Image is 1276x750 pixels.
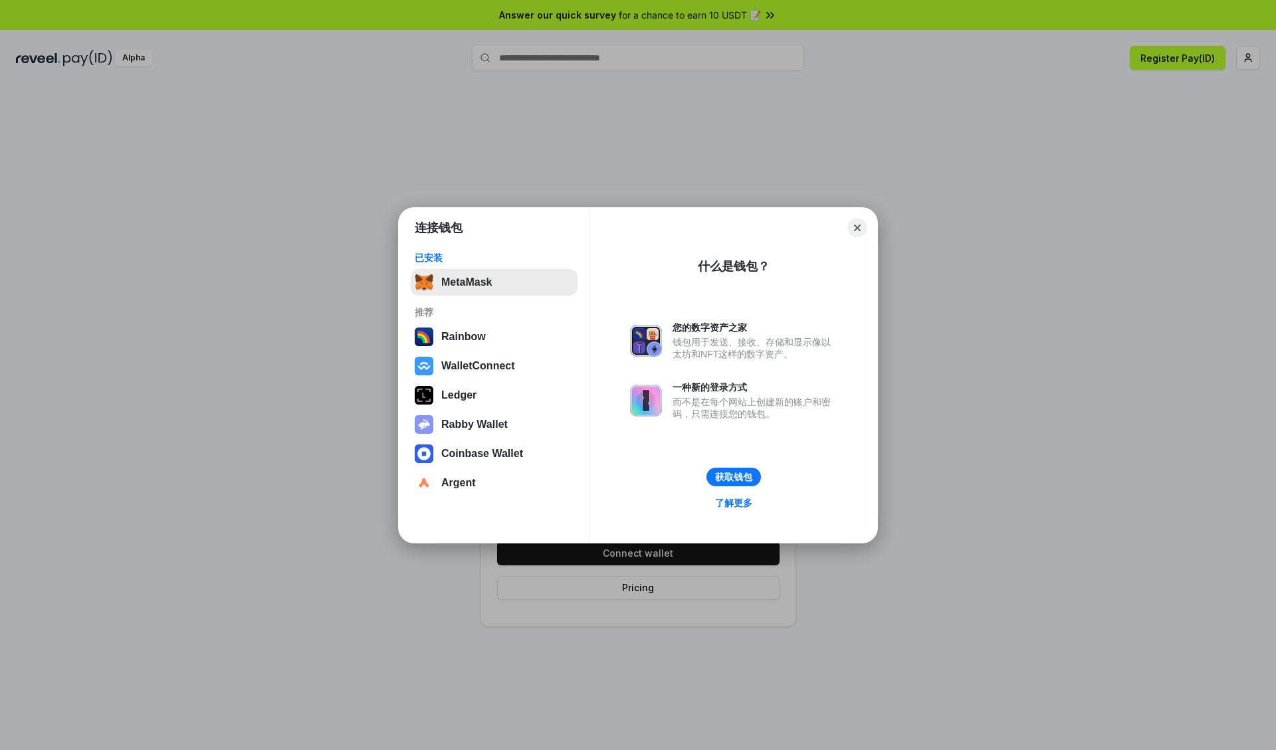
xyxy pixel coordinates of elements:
[441,477,476,489] div: Argent
[441,448,523,460] div: Coinbase Wallet
[411,470,578,496] button: Argent
[673,381,837,393] div: 一种新的登录方式
[848,219,867,237] button: Close
[441,331,486,343] div: Rainbow
[707,494,760,512] a: 了解更多
[415,357,433,375] img: svg+xml,%3Csvg%20width%3D%2228%22%20height%3D%2228%22%20viewBox%3D%220%200%2028%2028%22%20fill%3D...
[630,325,662,357] img: svg+xml,%3Csvg%20xmlns%3D%22http%3A%2F%2Fwww.w3.org%2F2000%2Fsvg%22%20fill%3D%22none%22%20viewBox...
[411,440,578,467] button: Coinbase Wallet
[673,336,837,360] div: 钱包用于发送、接收、存储和显示像以太坊和NFT这样的数字资产。
[411,324,578,350] button: Rainbow
[673,396,837,420] div: 而不是在每个网站上创建新的账户和密码，只需连接您的钱包。
[441,419,508,430] div: Rabby Wallet
[441,276,492,288] div: MetaMask
[415,273,433,292] img: svg+xml,%3Csvg%20fill%3D%22none%22%20height%3D%2233%22%20viewBox%3D%220%200%2035%2033%22%20width%...
[415,444,433,463] img: svg+xml,%3Csvg%20width%3D%2228%22%20height%3D%2228%22%20viewBox%3D%220%200%2028%2028%22%20fill%3D...
[715,497,752,509] div: 了解更多
[415,328,433,346] img: svg+xml,%3Csvg%20width%3D%22120%22%20height%3D%22120%22%20viewBox%3D%220%200%20120%20120%22%20fil...
[630,385,662,417] img: svg+xml,%3Csvg%20xmlns%3D%22http%3A%2F%2Fwww.w3.org%2F2000%2Fsvg%22%20fill%3D%22none%22%20viewBox...
[411,382,578,409] button: Ledger
[415,220,463,236] h1: 连接钱包
[415,386,433,405] img: svg+xml,%3Csvg%20xmlns%3D%22http%3A%2F%2Fwww.w3.org%2F2000%2Fsvg%22%20width%3D%2228%22%20height%3...
[441,360,515,372] div: WalletConnect
[715,471,752,483] div: 获取钱包
[698,258,770,274] div: 什么是钱包？
[411,269,578,296] button: MetaMask
[441,389,477,401] div: Ledger
[415,252,574,264] div: 已安装
[415,474,433,492] img: svg+xml,%3Csvg%20width%3D%2228%22%20height%3D%2228%22%20viewBox%3D%220%200%2028%2028%22%20fill%3D...
[706,468,761,486] button: 获取钱包
[411,353,578,379] button: WalletConnect
[411,411,578,438] button: Rabby Wallet
[415,306,574,318] div: 推荐
[673,322,837,333] div: 您的数字资产之家
[415,415,433,434] img: svg+xml,%3Csvg%20xmlns%3D%22http%3A%2F%2Fwww.w3.org%2F2000%2Fsvg%22%20fill%3D%22none%22%20viewBox...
